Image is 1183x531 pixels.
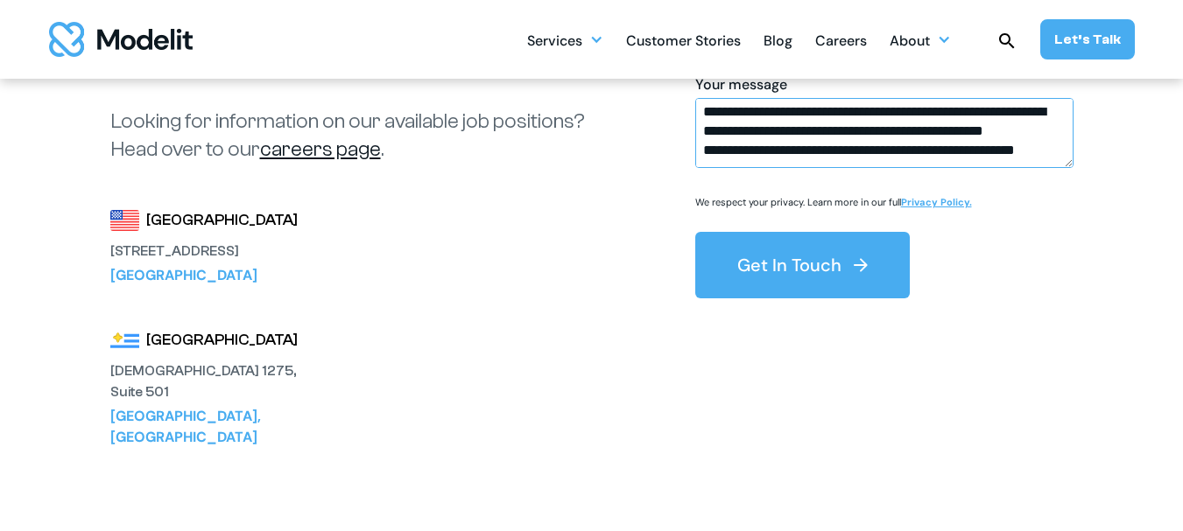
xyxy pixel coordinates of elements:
[110,406,303,448] div: [GEOGRAPHIC_DATA], [GEOGRAPHIC_DATA]
[527,23,603,57] div: Services
[146,208,298,233] div: [GEOGRAPHIC_DATA]
[764,23,792,57] a: Blog
[850,255,871,276] img: arrow right
[110,265,303,286] div: [GEOGRAPHIC_DATA]
[527,25,582,59] div: Services
[815,25,867,59] div: Careers
[764,25,792,59] div: Blog
[1054,30,1121,49] div: Let’s Talk
[815,23,867,57] a: Careers
[146,328,298,353] div: [GEOGRAPHIC_DATA]
[626,25,741,59] div: Customer Stories
[695,196,972,209] p: We respect your privacy. Learn more in our full
[890,23,951,57] div: About
[695,75,1074,94] div: Your message
[901,196,972,208] a: Privacy Policy.
[890,25,930,59] div: About
[626,23,741,57] a: Customer Stories
[110,360,303,402] div: [DEMOGRAPHIC_DATA] 1275, Suite 501
[110,241,303,262] div: [STREET_ADDRESS]
[260,137,381,161] a: careers page
[695,232,910,298] button: Get In Touch
[49,22,193,57] a: home
[737,253,841,277] div: Get In Touch
[1040,19,1135,59] a: Let’s Talk
[49,22,193,57] img: modelit logo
